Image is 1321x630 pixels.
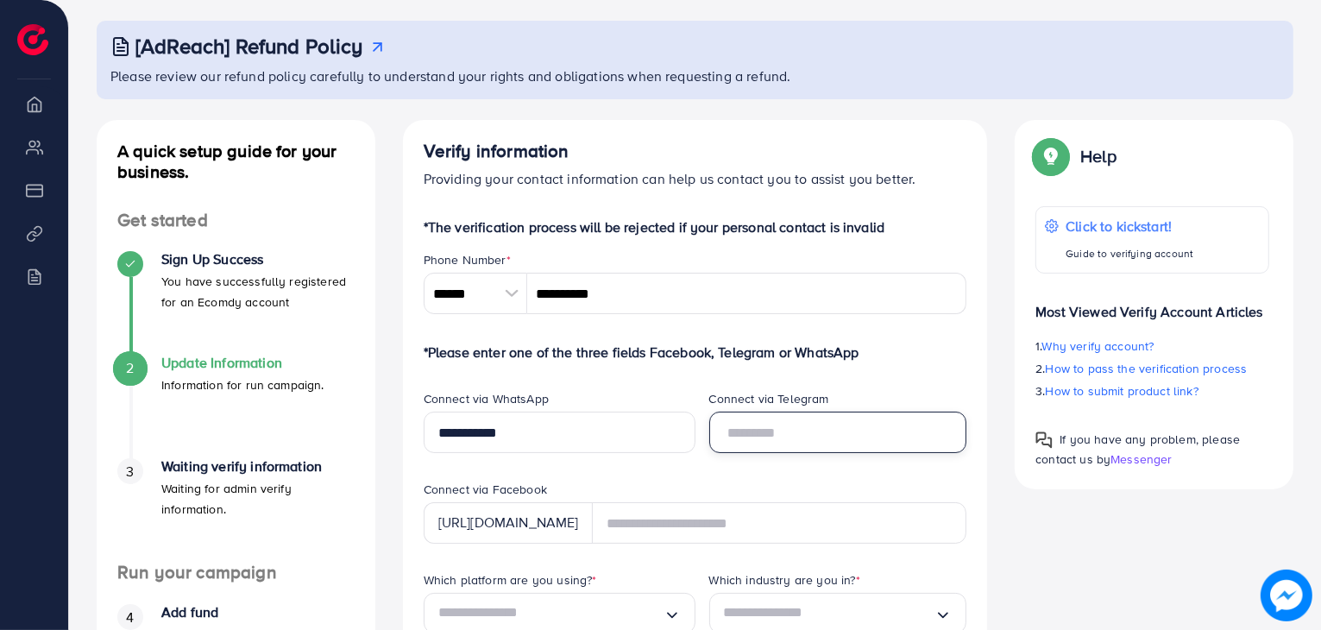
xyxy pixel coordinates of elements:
h4: Waiting verify information [161,458,355,475]
label: Connect via WhatsApp [424,390,549,407]
p: Providing your contact information can help us contact you to assist you better. [424,168,967,189]
label: Which industry are you in? [709,571,860,589]
img: logo [17,24,48,55]
h4: Add fund [161,604,322,621]
p: 1. [1035,336,1269,356]
input: Search for option [438,600,664,627]
h3: [AdReach] Refund Policy [135,34,363,59]
p: Please review our refund policy carefully to understand your rights and obligations when requesti... [110,66,1283,86]
h4: Run your campaign [97,562,375,583]
p: Most Viewed Verify Account Articles [1035,287,1269,322]
span: If you have any problem, please contact us by [1035,431,1240,468]
li: Waiting verify information [97,458,375,562]
label: Which platform are you using? [424,571,597,589]
img: image [1266,575,1308,617]
li: Update Information [97,355,375,458]
h4: A quick setup guide for your business. [97,141,375,182]
span: How to submit product link? [1046,382,1198,400]
div: [URL][DOMAIN_NAME] [424,502,593,544]
span: 2 [126,358,134,378]
span: How to pass the verification process [1046,360,1248,377]
h4: Verify information [424,141,967,162]
p: Waiting for admin verify information. [161,478,355,520]
h4: Sign Up Success [161,251,355,268]
label: Phone Number [424,251,511,268]
p: You have successfully registered for an Ecomdy account [161,271,355,312]
h4: Update Information [161,355,324,371]
p: 3. [1035,381,1269,401]
label: Connect via Facebook [424,481,547,498]
p: Help [1080,146,1117,167]
p: Guide to verifying account [1066,243,1193,264]
img: Popup guide [1035,141,1066,172]
span: Why verify account? [1042,337,1154,355]
span: Messenger [1110,450,1172,468]
p: Information for run campaign. [161,375,324,395]
h4: Get started [97,210,375,231]
span: 4 [126,608,134,627]
p: Click to kickstart! [1066,216,1193,236]
img: Popup guide [1035,432,1053,449]
li: Sign Up Success [97,251,375,355]
input: Search for option [724,600,935,627]
label: Connect via Telegram [709,390,829,407]
p: *The verification process will be rejected if your personal contact is invalid [424,217,967,237]
span: 3 [126,462,134,482]
p: *Please enter one of the three fields Facebook, Telegram or WhatsApp [424,342,967,362]
p: 2. [1035,358,1269,379]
